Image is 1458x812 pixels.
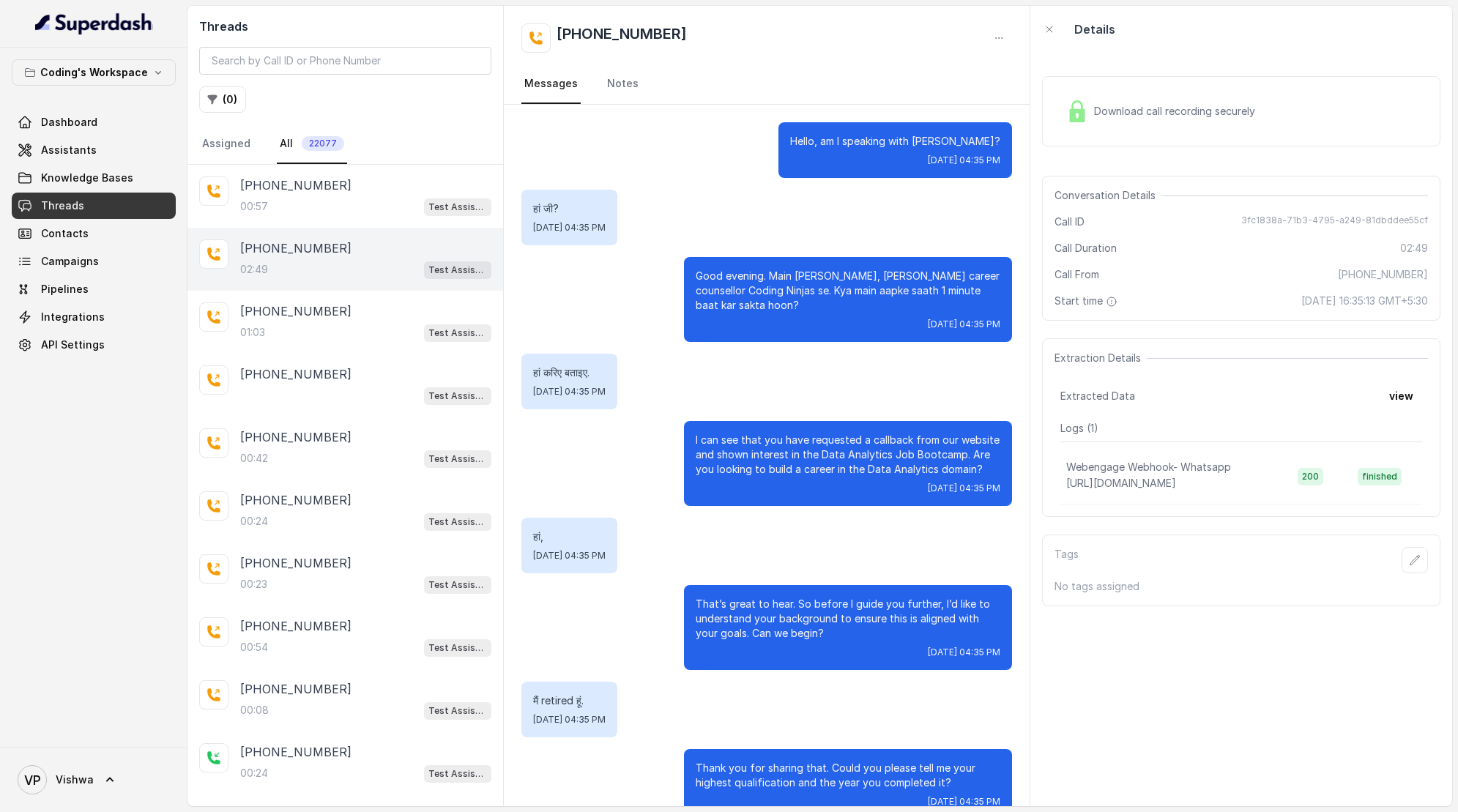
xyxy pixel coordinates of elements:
[199,124,253,164] a: Assigned
[240,365,352,383] p: [PHONE_NUMBER]
[199,86,246,113] button: (0)
[521,64,1013,104] nav: Tabs
[240,703,269,718] p: 00:08
[1055,267,1099,282] span: Call From
[1094,104,1261,119] span: Download call recording securely
[12,165,176,191] a: Knowledge Bases
[533,365,606,380] p: हां करिए बताइए.
[1338,267,1428,282] span: [PHONE_NUMBER]
[533,201,606,216] p: हां जी?
[40,64,148,81] p: Coding's Workspace
[12,332,176,358] a: API Settings
[240,302,352,320] p: [PHONE_NUMBER]
[41,143,97,157] span: Assistants
[1066,100,1088,122] img: Lock Icon
[12,193,176,219] a: Threads
[240,451,268,466] p: 00:42
[428,641,487,655] p: Test Assistant- 2
[41,198,84,213] span: Threads
[533,550,606,562] span: [DATE] 04:35 PM
[928,796,1000,808] span: [DATE] 04:35 PM
[240,514,268,529] p: 00:24
[302,136,344,151] span: 22077
[428,767,487,781] p: Test Assistant-3
[240,554,352,572] p: [PHONE_NUMBER]
[1055,294,1120,308] span: Start time
[277,124,347,164] a: All22077
[696,433,1000,477] p: I can see that you have requested a callback from our website and shown interest in the Data Anal...
[12,109,176,135] a: Dashboard
[1066,460,1231,474] p: Webengage Webhook- Whatsapp
[696,597,1000,641] p: That’s great to hear. So before I guide you further, I’d like to understand your background to en...
[1055,241,1117,256] span: Call Duration
[41,282,89,297] span: Pipelines
[1074,21,1115,38] p: Details
[12,137,176,163] a: Assistants
[24,772,41,788] text: VP
[428,515,487,529] p: Test Assistant- 2
[557,23,687,53] h2: [PHONE_NUMBER]
[928,483,1000,494] span: [DATE] 04:35 PM
[41,226,89,241] span: Contacts
[56,772,94,787] span: Vishwa
[12,248,176,275] a: Campaigns
[1298,468,1323,485] span: 200
[12,304,176,330] a: Integrations
[240,743,352,761] p: [PHONE_NUMBER]
[428,452,487,466] p: Test Assistant- 2
[41,338,105,352] span: API Settings
[1380,383,1422,409] button: view
[428,389,487,403] p: Test Assistant-3
[41,115,97,130] span: Dashboard
[35,12,153,35] img: light.svg
[533,529,606,544] p: हां,
[1358,468,1402,485] span: finished
[240,325,265,340] p: 01:03
[41,171,133,185] span: Knowledge Bases
[533,386,606,398] span: [DATE] 04:35 PM
[199,124,491,164] nav: Tabs
[12,59,176,86] button: Coding's Workspace
[928,647,1000,658] span: [DATE] 04:35 PM
[240,577,267,592] p: 00:23
[696,761,1000,790] p: Thank you for sharing that. Could you please tell me your highest qualification and the year you ...
[240,239,352,257] p: [PHONE_NUMBER]
[240,680,352,698] p: [PHONE_NUMBER]
[1400,241,1428,256] span: 02:49
[1066,477,1176,489] span: [URL][DOMAIN_NAME]
[1055,547,1079,573] p: Tags
[12,759,176,800] a: Vishwa
[604,64,641,104] a: Notes
[696,269,1000,313] p: Good evening. Main [PERSON_NAME], [PERSON_NAME] career counsellor Coding Ninjas se. Kya main aapk...
[1060,421,1422,436] p: Logs ( 1 )
[12,276,176,302] a: Pipelines
[1055,579,1428,594] p: No tags assigned
[240,176,352,194] p: [PHONE_NUMBER]
[199,47,491,75] input: Search by Call ID or Phone Number
[240,766,268,781] p: 00:24
[790,134,1000,149] p: Hello, am I speaking with [PERSON_NAME]?
[1055,188,1161,203] span: Conversation Details
[1060,389,1135,403] span: Extracted Data
[428,578,487,592] p: Test Assistant- 2
[1241,215,1428,229] span: 3fc1838a-71b3-4795-a249-81dbddee55cf
[240,617,352,635] p: [PHONE_NUMBER]
[428,263,487,278] p: Test Assistant- 2
[1055,351,1147,365] span: Extraction Details
[240,491,352,509] p: [PHONE_NUMBER]
[199,18,491,35] h2: Threads
[41,254,99,269] span: Campaigns
[1055,215,1085,229] span: Call ID
[928,319,1000,330] span: [DATE] 04:35 PM
[428,200,487,215] p: Test Assistant- 2
[428,326,487,340] p: Test Assistant- 2
[240,428,352,446] p: [PHONE_NUMBER]
[533,222,606,234] span: [DATE] 04:35 PM
[240,640,268,655] p: 00:54
[240,262,268,277] p: 02:49
[428,704,487,718] p: Test Assistant- 2
[521,64,581,104] a: Messages
[533,714,606,726] span: [DATE] 04:35 PM
[240,199,268,214] p: 00:57
[928,154,1000,166] span: [DATE] 04:35 PM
